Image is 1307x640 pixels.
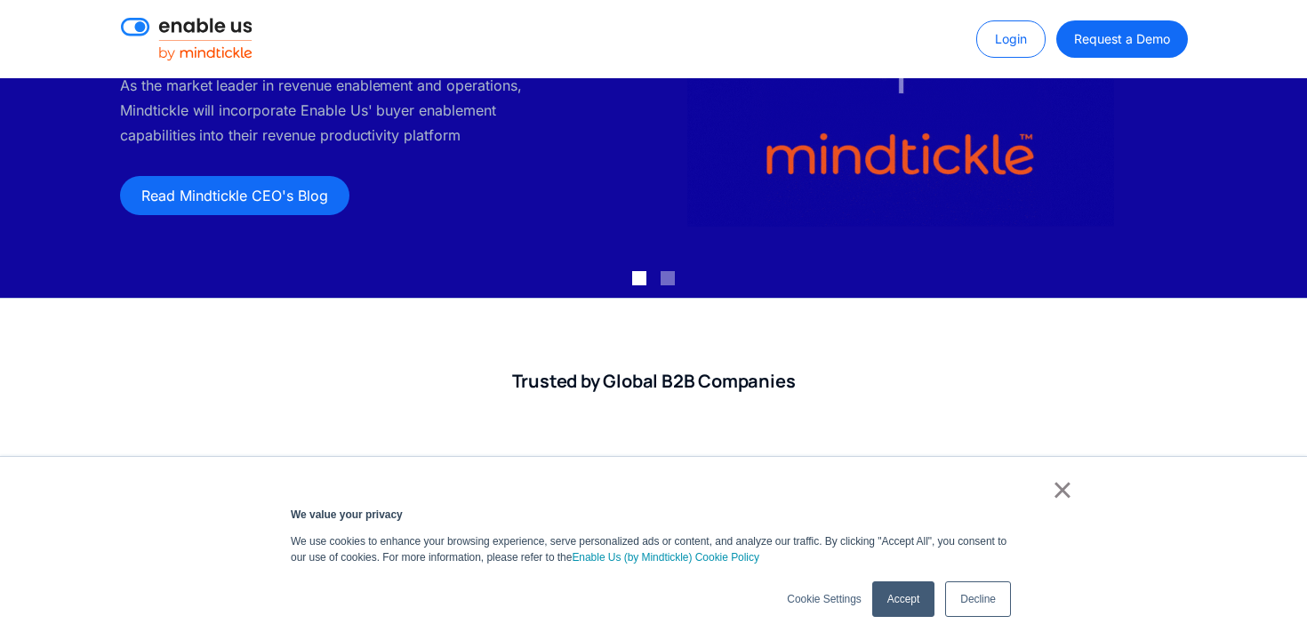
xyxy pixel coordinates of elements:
p: As the market leader in revenue enablement and operations, Mindtickle will incorporate Enable Us'... [120,73,544,148]
a: Accept [872,581,934,617]
a: Request a Demo [1056,20,1187,58]
strong: We value your privacy [291,508,403,521]
h2: Trusted by Global B2B Companies [120,370,1187,393]
div: Show slide 2 of 2 [661,271,675,285]
a: × [1052,482,1073,498]
a: Login [976,20,1046,58]
a: Cookie Settings [787,591,861,607]
a: Enable Us (by Mindtickle) Cookie Policy [572,549,759,565]
a: Read Mindtickle CEO's Blog [120,176,349,215]
div: Show slide 1 of 2 [632,271,646,285]
p: We use cookies to enhance your browsing experience, serve personalized ads or content, and analyz... [291,533,1016,565]
a: Decline [945,581,1011,617]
